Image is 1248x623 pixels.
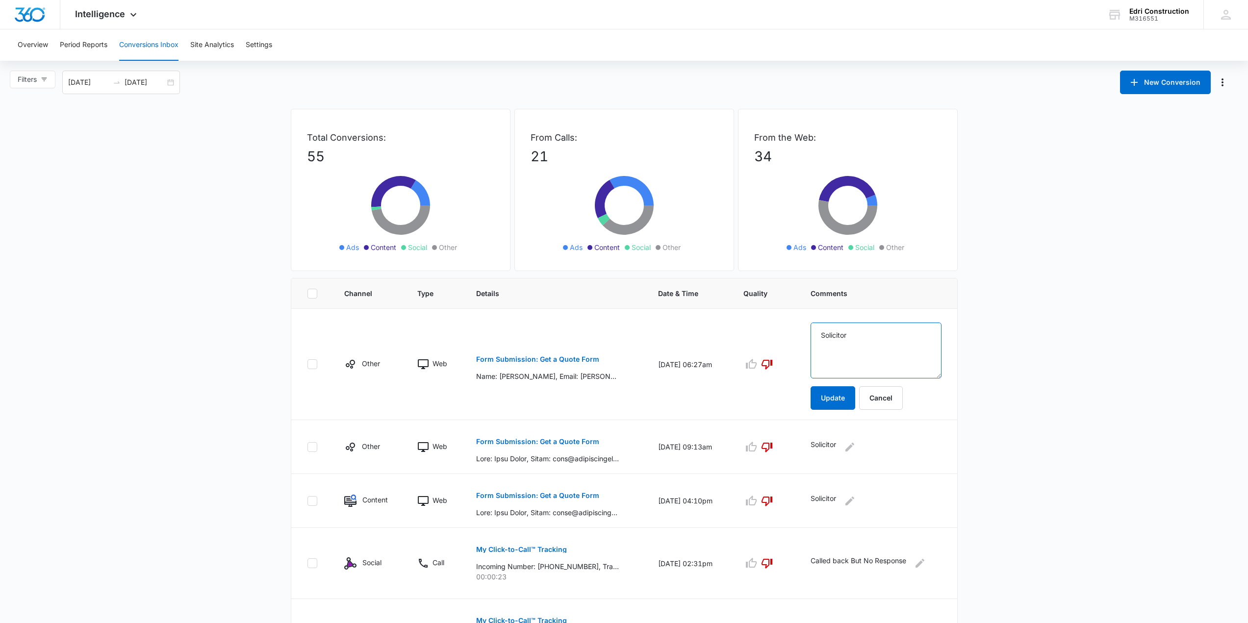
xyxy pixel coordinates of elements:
[1215,75,1230,90] button: Manage Numbers
[362,495,388,505] p: Content
[632,242,651,252] span: Social
[743,288,773,299] span: Quality
[886,242,904,252] span: Other
[476,356,599,363] p: Form Submission: Get a Quote Form
[362,441,380,451] p: Other
[811,323,941,378] textarea: Solicitor
[476,371,619,381] p: Name: [PERSON_NAME], Email: [PERSON_NAME][EMAIL_ADDRESS][DOMAIN_NAME], Phone: [PHONE_NUMBER], Wha...
[362,557,382,568] p: Social
[476,484,599,507] button: Form Submission: Get a Quote Form
[433,557,444,568] p: Call
[855,242,874,252] span: Social
[476,453,619,464] p: Lore: Ipsu Dolor, Sitam: cons@adipiscingelitse.doe, Tempo: 2014485736, Inci Utlabor(e) Dol Mag Al...
[190,29,234,61] button: Site Analytics
[125,77,165,88] input: End date
[842,493,858,509] button: Edit Comments
[842,439,858,455] button: Edit Comments
[658,288,706,299] span: Date & Time
[307,131,494,144] p: Total Conversions:
[417,288,438,299] span: Type
[859,386,903,410] button: Cancel
[811,386,855,410] button: Update
[307,146,494,167] p: 55
[1129,15,1189,22] div: account id
[793,242,806,252] span: Ads
[912,555,928,571] button: Edit Comments
[433,441,447,451] p: Web
[811,288,927,299] span: Comments
[113,78,121,86] span: to
[570,242,583,252] span: Ads
[476,546,567,553] p: My Click-to-Call™ Tracking
[662,242,681,252] span: Other
[646,309,732,420] td: [DATE] 06:27am
[60,29,107,61] button: Period Reports
[754,146,942,167] p: 34
[594,242,620,252] span: Content
[1120,71,1211,94] button: New Conversion
[371,242,396,252] span: Content
[1129,7,1189,15] div: account name
[646,474,732,528] td: [DATE] 04:10pm
[754,131,942,144] p: From the Web:
[433,358,447,369] p: Web
[476,572,634,582] p: 00:00:23
[476,538,567,561] button: My Click-to-Call™ Tracking
[246,29,272,61] button: Settings
[646,420,732,474] td: [DATE] 09:13am
[18,29,48,61] button: Overview
[646,528,732,599] td: [DATE] 02:31pm
[68,77,109,88] input: Start date
[811,493,836,509] p: Solicitor
[476,348,599,371] button: Form Submission: Get a Quote Form
[476,430,599,453] button: Form Submission: Get a Quote Form
[113,78,121,86] span: swap-right
[362,358,380,369] p: Other
[10,71,55,88] button: Filters
[18,74,37,85] span: Filters
[344,288,380,299] span: Channel
[476,492,599,499] p: Form Submission: Get a Quote Form
[346,242,359,252] span: Ads
[476,507,619,518] p: Lore: Ipsu Dolor, Sitam: conse@adipiscingelitse.doe, Tempo: 8287708936, Inci Utlabor(e) Dol Mag A...
[476,288,620,299] span: Details
[531,131,718,144] p: From Calls:
[119,29,178,61] button: Conversions Inbox
[408,242,427,252] span: Social
[811,555,906,571] p: Called back But No Response
[75,9,125,19] span: Intelligence
[433,495,447,505] p: Web
[811,439,836,455] p: Solicitor
[476,561,619,572] p: Incoming Number: [PHONE_NUMBER], Tracking Number: [PHONE_NUMBER], Ring To: [PHONE_NUMBER], Caller...
[818,242,843,252] span: Content
[476,438,599,445] p: Form Submission: Get a Quote Form
[531,146,718,167] p: 21
[439,242,457,252] span: Other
